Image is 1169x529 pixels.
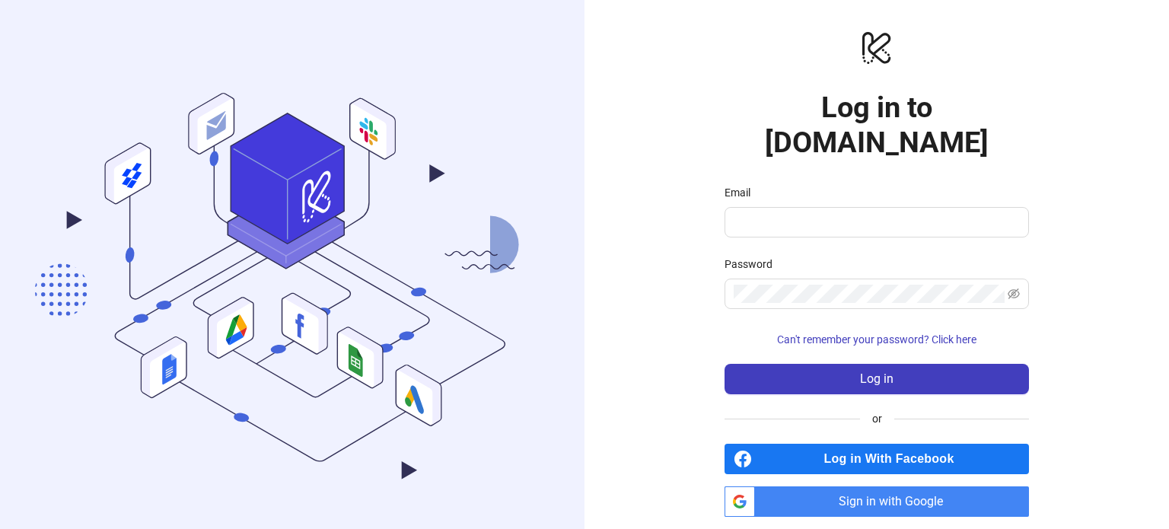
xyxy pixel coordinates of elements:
[725,90,1029,160] h1: Log in to [DOMAIN_NAME]
[734,213,1017,231] input: Email
[725,444,1029,474] a: Log in With Facebook
[860,372,893,386] span: Log in
[725,327,1029,352] button: Can't remember your password? Click here
[761,486,1029,517] span: Sign in with Google
[725,364,1029,394] button: Log in
[1008,288,1020,300] span: eye-invisible
[860,410,894,427] span: or
[734,285,1005,303] input: Password
[777,333,976,346] span: Can't remember your password? Click here
[725,486,1029,517] a: Sign in with Google
[725,184,760,201] label: Email
[725,333,1029,346] a: Can't remember your password? Click here
[758,444,1029,474] span: Log in With Facebook
[725,256,782,272] label: Password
